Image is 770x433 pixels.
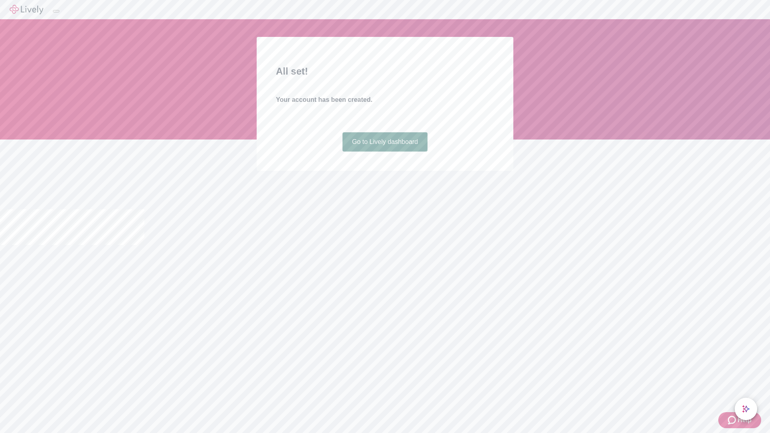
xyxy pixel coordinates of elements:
[738,415,752,425] span: Help
[718,412,761,428] button: Zendesk support iconHelp
[735,398,757,420] button: chat
[742,405,750,413] svg: Lively AI Assistant
[342,132,428,152] a: Go to Lively dashboard
[728,415,738,425] svg: Zendesk support icon
[53,10,59,12] button: Log out
[10,5,43,14] img: Lively
[276,64,494,79] h2: All set!
[276,95,494,105] h4: Your account has been created.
